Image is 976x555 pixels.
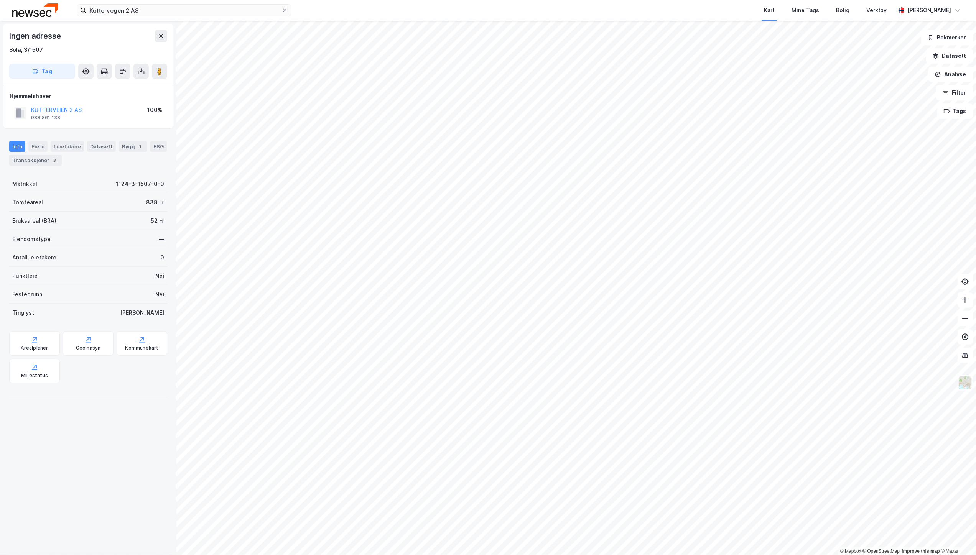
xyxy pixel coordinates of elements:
[928,67,973,82] button: Analyse
[12,253,56,262] div: Antall leietakere
[155,271,164,281] div: Nei
[147,105,162,115] div: 100%
[160,253,164,262] div: 0
[764,6,775,15] div: Kart
[76,345,101,351] div: Geoinnsyn
[12,179,37,189] div: Matrikkel
[9,141,25,152] div: Info
[12,198,43,207] div: Tomteareal
[125,345,158,351] div: Kommunekart
[150,141,167,152] div: ESG
[836,6,849,15] div: Bolig
[12,290,42,299] div: Festegrunn
[9,45,43,54] div: Sola, 3/1507
[31,115,60,121] div: 988 861 138
[926,48,973,64] button: Datasett
[12,3,58,17] img: newsec-logo.f6e21ccffca1b3a03d2d.png
[840,548,861,554] a: Mapbox
[86,5,282,16] input: Søk på adresse, matrikkel, gårdeiere, leietakere eller personer
[908,6,951,15] div: [PERSON_NAME]
[937,103,973,119] button: Tags
[866,6,887,15] div: Verktøy
[9,155,62,166] div: Transaksjoner
[12,308,34,317] div: Tinglyst
[21,345,48,351] div: Arealplaner
[12,216,56,225] div: Bruksareal (BRA)
[936,85,973,100] button: Filter
[9,64,75,79] button: Tag
[10,92,167,101] div: Hjemmelshaver
[28,141,48,152] div: Eiere
[921,30,973,45] button: Bokmerker
[51,156,59,164] div: 3
[159,235,164,244] div: —
[12,235,51,244] div: Eiendomstype
[958,376,973,390] img: Z
[9,30,62,42] div: Ingen adresse
[21,373,48,379] div: Miljøstatus
[51,141,84,152] div: Leietakere
[87,141,116,152] div: Datasett
[120,308,164,317] div: [PERSON_NAME]
[938,518,976,555] div: Kontrollprogram for chat
[151,216,164,225] div: 52 ㎡
[902,548,940,554] a: Improve this map
[116,179,164,189] div: 1124-3-1507-0-0
[792,6,819,15] div: Mine Tags
[155,290,164,299] div: Nei
[146,198,164,207] div: 838 ㎡
[863,548,900,554] a: OpenStreetMap
[12,271,38,281] div: Punktleie
[137,143,144,150] div: 1
[119,141,147,152] div: Bygg
[938,518,976,555] iframe: Chat Widget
